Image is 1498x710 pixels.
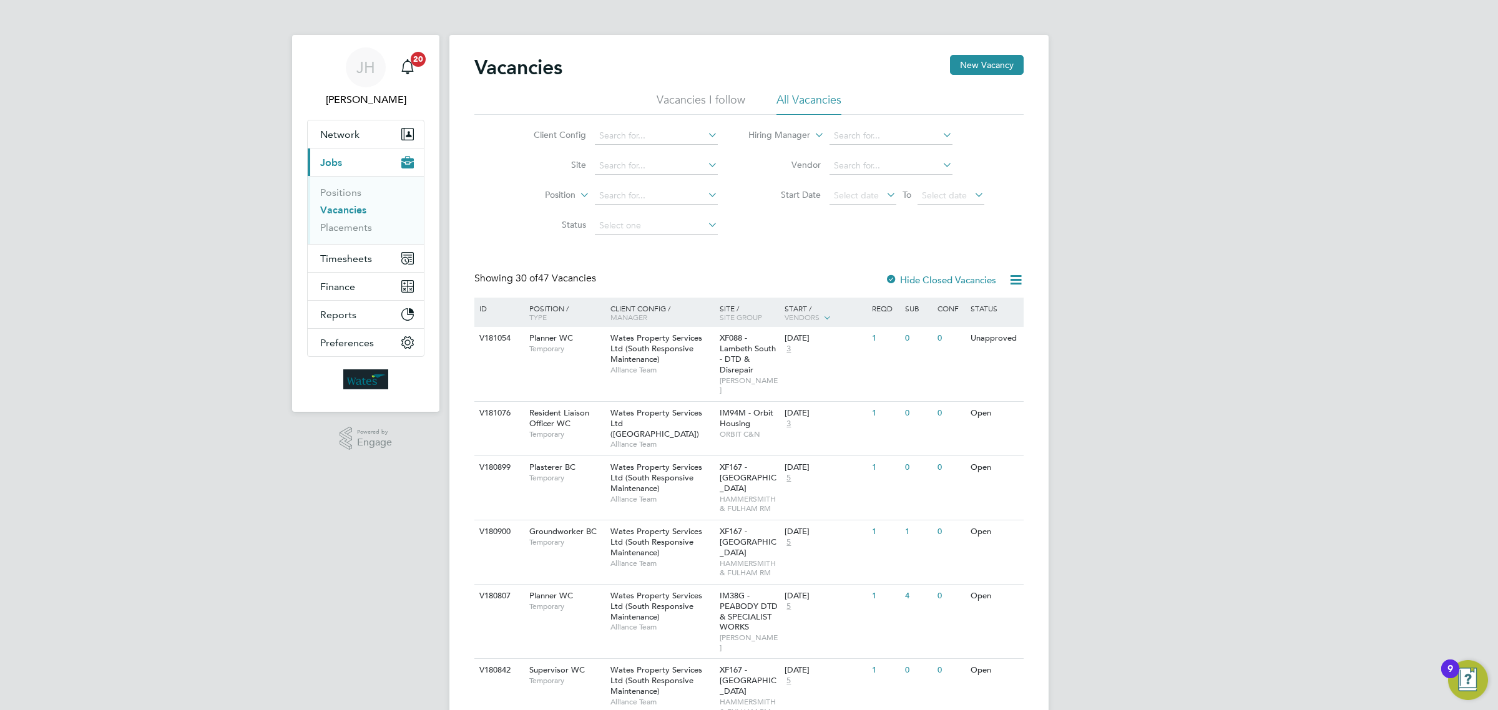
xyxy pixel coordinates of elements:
div: 0 [934,456,967,479]
span: 47 Vacancies [516,272,596,284]
span: Select date [834,190,879,201]
span: HAMMERSMITH & FULHAM RM [720,558,779,578]
a: Placements [320,221,372,233]
li: Vacancies I follow [657,92,745,115]
label: Hiring Manager [738,129,810,142]
div: Unapproved [967,327,1022,350]
li: All Vacancies [776,92,841,115]
span: To [899,187,915,203]
span: Planner WC [529,333,573,343]
span: Jobs [320,157,342,168]
div: 1 [869,585,901,608]
input: Search for... [830,157,952,175]
button: Network [308,120,424,148]
span: Manager [610,312,647,322]
span: Reports [320,309,356,321]
label: Status [514,219,586,230]
div: Showing [474,272,599,285]
span: HAMMERSMITH & FULHAM RM [720,494,779,513]
input: Search for... [595,127,718,145]
span: Alliance Team [610,558,713,568]
button: Preferences [308,329,424,356]
div: 1 [869,327,901,350]
a: Go to home page [307,369,424,389]
div: 1 [869,402,901,425]
span: Resident Liaison Officer WC [529,407,589,429]
button: Finance [308,273,424,300]
div: [DATE] [785,333,866,344]
span: Vendors [785,312,820,322]
div: Jobs [308,176,424,244]
div: Open [967,585,1022,608]
label: Hide Closed Vacancies [885,274,996,286]
label: Vendor [749,159,821,170]
div: 1 [869,456,901,479]
div: Open [967,402,1022,425]
span: 5 [785,676,793,686]
div: Open [967,659,1022,682]
div: [DATE] [785,462,866,473]
span: JH [356,59,375,75]
div: 0 [902,456,934,479]
span: Temporary [529,429,604,439]
div: Position / [520,298,607,328]
div: 1 [869,520,901,543]
a: JH[PERSON_NAME] [307,47,424,107]
span: 3 [785,419,793,429]
a: Powered byEngage [340,427,393,450]
span: Wates Property Services Ltd (South Responsive Maintenance) [610,333,702,364]
div: 0 [902,402,934,425]
span: Select date [922,190,967,201]
span: Temporary [529,676,604,686]
div: 1 [902,520,934,543]
span: XF167 - [GEOGRAPHIC_DATA] [720,526,776,558]
button: New Vacancy [950,55,1024,75]
span: Site Group [720,312,762,322]
input: Search for... [830,127,952,145]
a: 20 [395,47,420,87]
div: Site / [717,298,782,328]
div: Status [967,298,1022,319]
input: Select one [595,217,718,235]
div: 0 [902,327,934,350]
input: Search for... [595,157,718,175]
label: Client Config [514,129,586,140]
span: Wates Property Services Ltd (South Responsive Maintenance) [610,664,702,696]
span: [PERSON_NAME] [720,633,779,652]
span: [PERSON_NAME] [720,376,779,395]
span: XF167 - [GEOGRAPHIC_DATA] [720,462,776,494]
span: IM94M - Orbit Housing [720,407,773,429]
nav: Main navigation [292,35,439,412]
div: 0 [934,585,967,608]
span: Engage [357,437,392,448]
span: Alliance Team [610,494,713,504]
span: 5 [785,473,793,484]
span: James Harding [307,92,424,107]
div: V181054 [476,327,520,350]
span: Powered by [357,427,392,437]
span: 5 [785,537,793,548]
div: Open [967,456,1022,479]
span: 3 [785,344,793,354]
div: Sub [902,298,934,319]
div: Reqd [869,298,901,319]
div: Open [967,520,1022,543]
span: IM38G - PEABODY DTD & SPECIALIST WORKS [720,590,778,633]
span: Supervisor WC [529,664,585,675]
a: Vacancies [320,204,366,216]
span: 20 [411,52,426,67]
div: ID [476,298,520,319]
span: 30 of [516,272,538,284]
button: Jobs [308,148,424,176]
a: Positions [320,187,361,198]
span: Temporary [529,537,604,547]
span: Finance [320,281,355,293]
span: Alliance Team [610,697,713,707]
span: XF088 - Lambeth South - DTD & Disrepair [720,333,776,375]
div: 0 [934,520,967,543]
span: Alliance Team [610,439,713,449]
div: 0 [934,327,967,350]
button: Reports [308,301,424,328]
button: Open Resource Center, 9 new notifications [1448,660,1488,700]
div: V180807 [476,585,520,608]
